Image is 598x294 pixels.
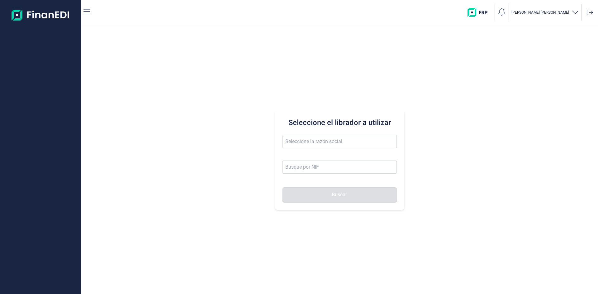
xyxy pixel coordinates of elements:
[282,118,397,128] h3: Seleccione el librador a utilizar
[12,5,70,25] img: Logo de aplicación
[332,192,347,197] span: Buscar
[282,135,397,148] input: Seleccione la razón social
[282,161,397,174] input: Busque por NIF
[282,187,397,202] button: Buscar
[467,8,492,17] img: erp
[511,10,569,15] p: [PERSON_NAME] [PERSON_NAME]
[511,8,579,17] button: [PERSON_NAME] [PERSON_NAME]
